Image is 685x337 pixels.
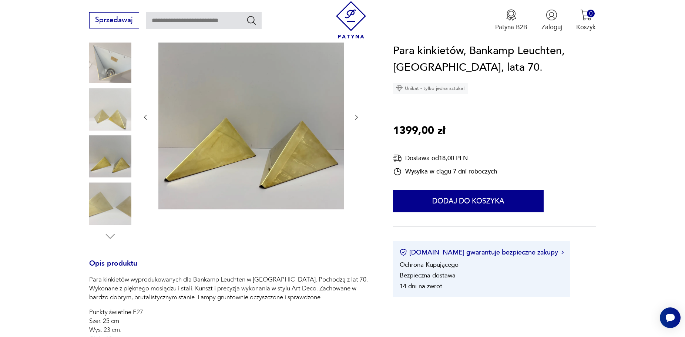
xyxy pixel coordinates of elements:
[561,251,564,255] img: Ikona strzałki w prawo
[89,88,131,130] img: Zdjęcie produktu Para kinkietów, Bankamp Leuchten, Niemcy, lata 70.
[393,122,445,139] p: 1399,00 zł
[89,275,372,302] p: Para kinkietów wyprodukowanych dla Bankamp Leuchten w [GEOGRAPHIC_DATA]. Pochodzą z lat 70. Wykon...
[89,18,139,24] a: Sprzedawaj
[660,307,681,328] iframe: Smartsupp widget button
[89,182,131,225] img: Zdjęcie produktu Para kinkietów, Bankamp Leuchten, Niemcy, lata 70.
[495,23,527,31] p: Patyna B2B
[541,23,562,31] p: Zaloguj
[393,190,544,212] button: Dodaj do koszyka
[580,9,592,21] img: Ikona koszyka
[393,154,402,163] img: Ikona dostawy
[89,41,131,83] img: Zdjęcie produktu Para kinkietów, Bankamp Leuchten, Niemcy, lata 70.
[506,9,517,21] img: Ikona medalu
[541,9,562,31] button: Zaloguj
[158,24,344,209] img: Zdjęcie produktu Para kinkietów, Bankamp Leuchten, Niemcy, lata 70.
[89,12,139,28] button: Sprzedawaj
[400,271,456,280] li: Bezpieczna dostawa
[396,85,403,92] img: Ikona diamentu
[495,9,527,31] button: Patyna B2B
[332,1,370,38] img: Patyna - sklep z meblami i dekoracjami vintage
[393,83,468,94] div: Unikat - tylko jedna sztuka!
[546,9,557,21] img: Ikonka użytkownika
[393,154,497,163] div: Dostawa od 18,00 PLN
[400,282,442,290] li: 14 dni na zwrot
[576,23,596,31] p: Koszyk
[587,10,595,17] div: 0
[246,15,257,26] button: Szukaj
[393,43,596,76] h1: Para kinkietów, Bankamp Leuchten, [GEOGRAPHIC_DATA], lata 70.
[400,248,564,257] button: [DOMAIN_NAME] gwarantuje bezpieczne zakupy
[495,9,527,31] a: Ikona medaluPatyna B2B
[400,249,407,256] img: Ikona certyfikatu
[393,167,497,176] div: Wysyłka w ciągu 7 dni roboczych
[400,260,459,269] li: Ochrona Kupującego
[89,261,372,276] h3: Opis produktu
[576,9,596,31] button: 0Koszyk
[89,135,131,178] img: Zdjęcie produktu Para kinkietów, Bankamp Leuchten, Niemcy, lata 70.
